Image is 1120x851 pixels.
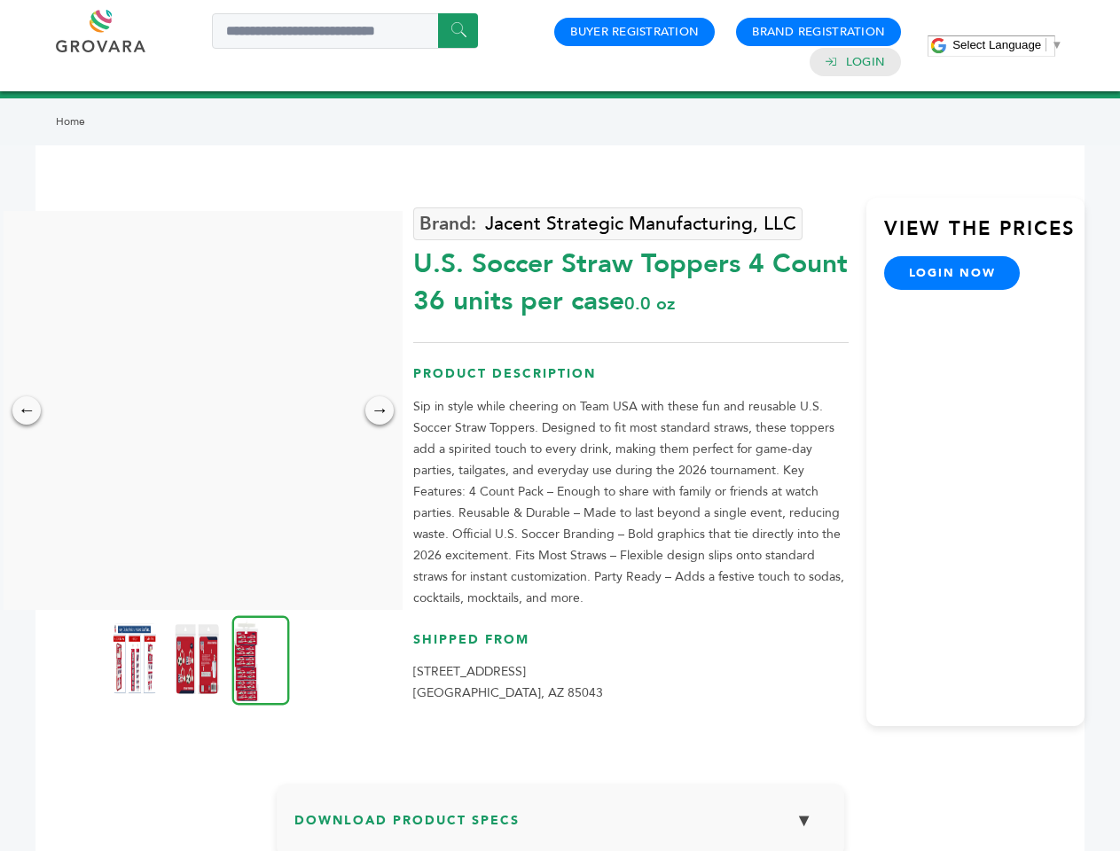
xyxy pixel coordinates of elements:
span: Select Language [952,38,1041,51]
p: Sip in style while cheering on Team USA with these fun and reusable U.S. Soccer Straw Toppers. De... [413,396,849,609]
h3: Shipped From [413,631,849,662]
a: Login [846,54,885,70]
h3: View the Prices [884,215,1085,256]
a: Buyer Registration [570,24,699,40]
h3: Product Description [413,365,849,396]
a: Brand Registration [752,24,885,40]
a: Select Language​ [952,38,1062,51]
span: 0.0 oz [624,292,675,316]
a: Jacent Strategic Manufacturing, LLC [413,207,803,240]
div: U.S. Soccer Straw Toppers 4 Count 36 units per case [413,237,849,320]
p: [STREET_ADDRESS] [GEOGRAPHIC_DATA], AZ 85043 [413,661,849,704]
img: U.S. Soccer Straw Toppers – 4 Count 36 units per case 0.0 oz Product Label [113,623,157,694]
img: U.S. Soccer Straw Toppers – 4 Count 36 units per case 0.0 oz [232,615,290,705]
input: Search a product or brand... [212,13,478,49]
div: → [365,396,394,425]
button: ▼ [782,801,826,839]
span: ▼ [1051,38,1062,51]
a: login now [884,256,1021,290]
img: U.S. Soccer Straw Toppers – 4 Count 36 units per case 0.0 oz [175,623,219,694]
a: Home [56,114,85,129]
div: ← [12,396,41,425]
